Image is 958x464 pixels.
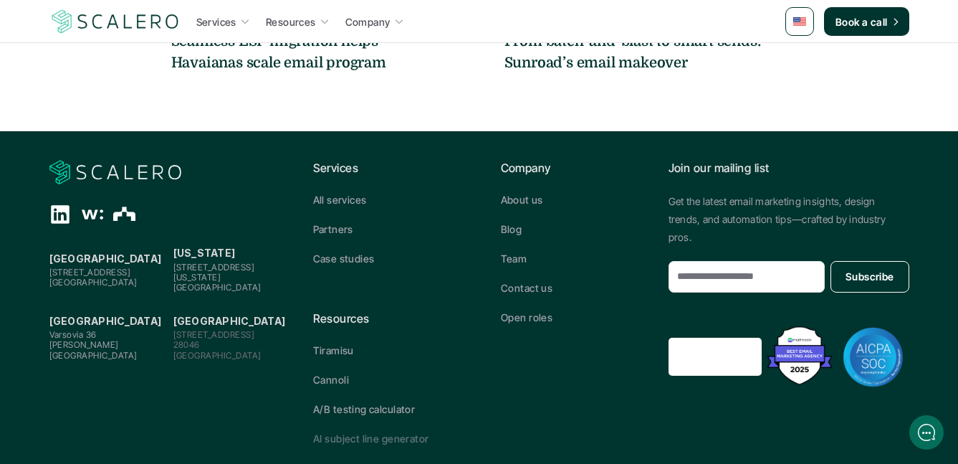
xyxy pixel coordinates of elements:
iframe: gist-messenger-bubble-iframe [909,415,944,450]
p: Partners [313,222,353,237]
a: Book a call [824,7,909,36]
a: Scalero company logo [49,9,181,34]
a: Open roles [501,310,646,325]
p: Blog [501,222,522,237]
span: New conversation [92,199,172,210]
strong: [US_STATE] [173,247,236,259]
p: Resources [266,14,316,29]
h1: Hi! Welcome to [GEOGRAPHIC_DATA]. [21,70,265,93]
a: Blog [501,222,646,237]
p: Subscribe [846,269,894,284]
p: Get the latest email marketing insights, design trends, and automation tips—crafted by industry p... [669,192,909,247]
p: All services [313,192,367,207]
span: [US_STATE][GEOGRAPHIC_DATA] [173,272,262,293]
p: A/B testing calculator [313,402,415,417]
span: [GEOGRAPHIC_DATA] [49,277,138,288]
p: Company [501,159,646,178]
p: Team [501,251,527,266]
strong: [GEOGRAPHIC_DATA] [49,315,162,327]
span: [STREET_ADDRESS] [173,262,255,273]
p: Company [345,14,391,29]
p: Tiramisu [313,343,354,358]
h2: Let us know if we can help with lifecycle marketing. [21,95,265,164]
p: [STREET_ADDRESS] 28046 [GEOGRAPHIC_DATA] [173,330,290,361]
img: AICPA SOC badge [843,327,904,387]
a: Tiramisu [313,343,458,358]
a: Contact us [501,280,646,295]
p: Resources [313,310,458,328]
button: New conversation [22,190,264,219]
a: Case studies [313,251,458,266]
div: The Org [114,204,136,226]
button: Subscribe [830,261,909,293]
p: Services [313,159,458,178]
span: [GEOGRAPHIC_DATA] [49,350,138,361]
span: Varsovia 36 [49,329,97,340]
p: Case studies [313,251,375,266]
p: Contact us [501,280,552,295]
p: Open roles [501,310,552,325]
p: About us [501,192,543,207]
div: Wellfound [82,204,103,225]
p: Services [196,14,236,29]
a: Scalero company logo for dark backgrounds [49,159,181,185]
a: Cannoli [313,372,458,387]
p: Join our mailing list [669,159,909,178]
a: About us [501,192,646,207]
h6: From batch-and-blast to smart sends: Sunroad’s email makeover [504,31,766,74]
div: Linkedin [49,204,71,225]
span: We run on Gist [120,371,181,381]
img: Best Email Marketing Agency 2025 - Recognized by Mailmodo [764,323,835,388]
span: [STREET_ADDRESS] [49,267,131,278]
p: AI subject line generator [313,431,429,446]
img: Scalero company logo for dark backgrounds [49,159,181,186]
strong: [GEOGRAPHIC_DATA] [173,315,286,327]
a: A/B testing calculator [313,402,458,417]
a: Team [501,251,646,266]
span: [PERSON_NAME] [49,339,119,350]
img: Scalero company logo [49,8,181,35]
a: Partners [313,222,458,237]
p: Book a call [835,14,888,29]
a: All services [313,192,458,207]
a: AI subject line generator [313,431,458,446]
h6: Seamless ESP migration helps Havaianas scale email program [171,31,433,74]
strong: [GEOGRAPHIC_DATA] [49,252,162,265]
p: Cannoli [313,372,349,387]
